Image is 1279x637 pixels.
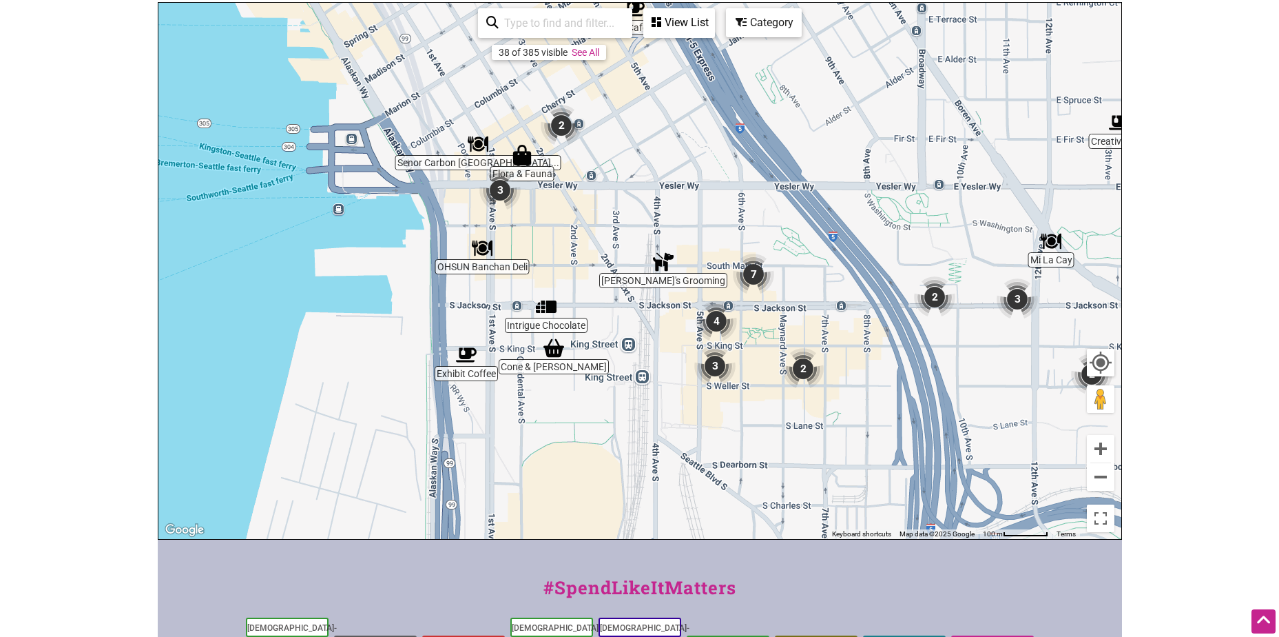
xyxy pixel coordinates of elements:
div: Intrigue Chocolate [536,296,557,317]
img: Google [162,521,207,539]
button: Drag Pegman onto the map to open Street View [1087,385,1114,413]
div: Ritchard's Grooming [653,252,674,272]
div: 2 [541,105,582,146]
div: View List [645,10,714,36]
div: 3 [997,279,1038,320]
div: 2 [914,276,955,318]
a: Terms [1057,530,1076,538]
div: Creative Cafe [1109,112,1130,133]
div: 3 [479,170,521,211]
div: 4 [696,301,737,342]
div: #SpendLikeItMatters [158,574,1122,615]
a: Open this area in Google Maps (opens a new window) [162,521,207,539]
div: Scroll Back to Top [1251,609,1276,634]
div: 2 [782,348,824,390]
div: OHSUN Banchan Deli [472,238,492,259]
input: Type to find and filter... [499,10,624,37]
div: 2 [1071,354,1112,395]
span: 100 m [983,530,1003,538]
button: Keyboard shortcuts [832,529,891,539]
div: Senor Carbon Peruvian Cuisine [468,134,488,154]
div: 38 of 385 visible [499,47,568,58]
button: Zoom out [1087,463,1114,491]
button: Zoom in [1087,435,1114,463]
div: See a list of the visible businesses [643,8,715,38]
button: Your Location [1087,349,1114,376]
div: Flora & Fauna [512,145,532,165]
div: 3 [694,345,736,387]
a: See All [572,47,599,58]
div: Category [727,10,800,36]
div: Exhibit Coffee [456,345,477,365]
div: Mi La Cay [1041,231,1061,252]
button: Toggle fullscreen view [1085,503,1116,534]
div: Filter by category [726,8,802,37]
div: 7 [733,254,774,295]
div: Cone & Steiner [543,338,564,358]
span: Map data ©2025 Google [900,530,975,538]
button: Map Scale: 100 m per 62 pixels [979,529,1052,539]
div: Type to search and filter [478,8,632,38]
